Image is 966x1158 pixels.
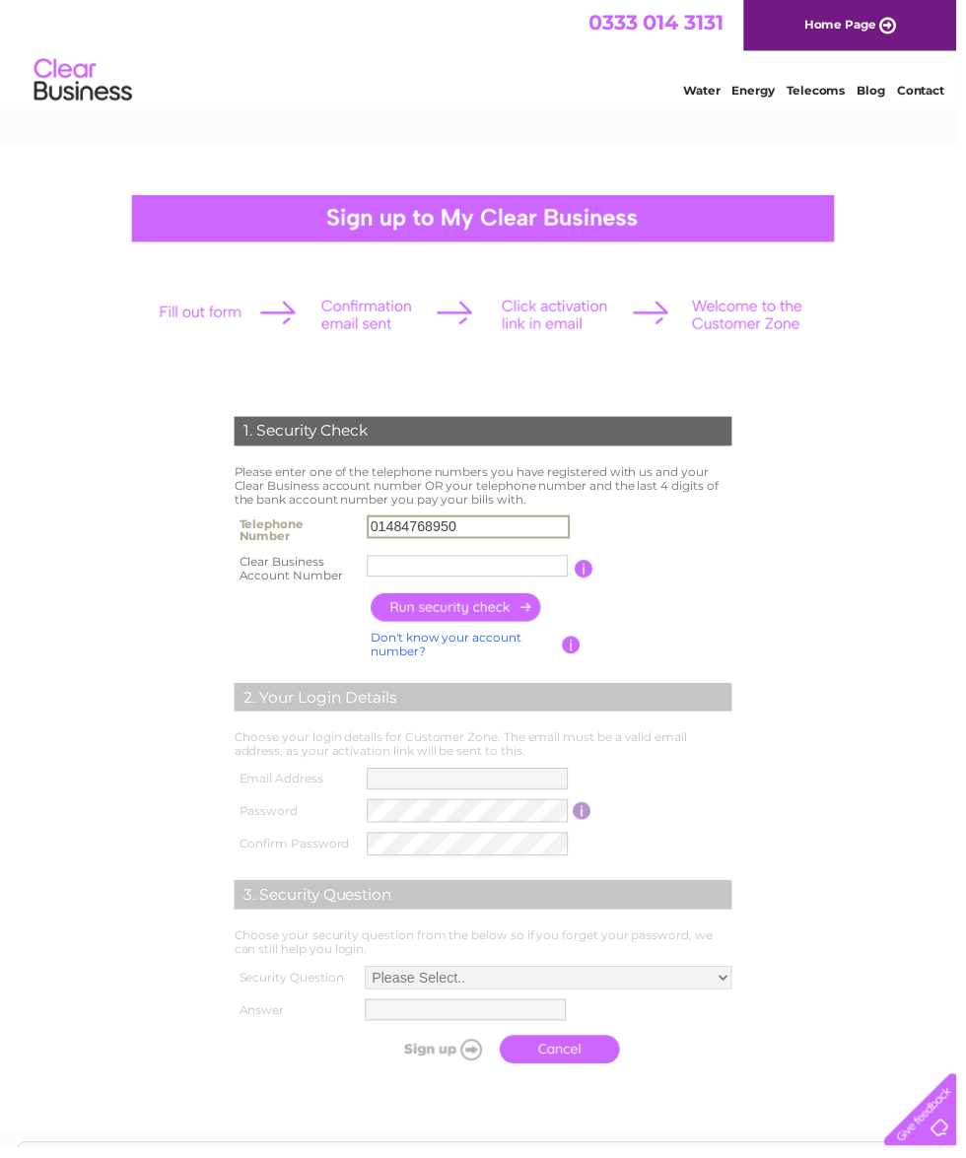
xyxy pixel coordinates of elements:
[232,771,366,802] th: Email Address
[19,11,950,96] div: Clear Business is a trading name of Verastar Limited (registered in [GEOGRAPHIC_DATA] No. 3667643...
[581,566,599,583] input: Information
[34,51,134,111] img: logo.png
[232,733,744,771] td: Choose your login details for Customer Zone. The email must be a valid email address, as your act...
[865,84,894,99] a: Blog
[375,637,526,665] a: Don't know your account number?
[739,84,783,99] a: Energy
[594,10,730,34] a: 0333 014 3131
[690,84,727,99] a: Water
[906,84,954,99] a: Contact
[237,421,739,450] div: 1. Security Check
[794,84,854,99] a: Telecoms
[374,1046,495,1073] input: Submit
[237,889,739,919] div: 3. Security Question
[237,690,739,719] div: 2. Your Login Details
[232,465,744,515] td: Please enter one of the telephone numbers you have registered with us and your Clear Business acc...
[232,555,366,594] th: Clear Business Account Number
[505,1046,626,1074] a: Cancel
[568,643,586,660] input: Information
[232,515,366,555] th: Telephone Number
[579,810,597,828] input: Information
[232,933,744,971] td: Choose your security question from the below so if you forget your password, we can still help yo...
[232,1004,364,1036] th: Answer
[232,802,366,836] th: Password
[232,971,364,1004] th: Security Question
[232,836,366,869] th: Confirm Password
